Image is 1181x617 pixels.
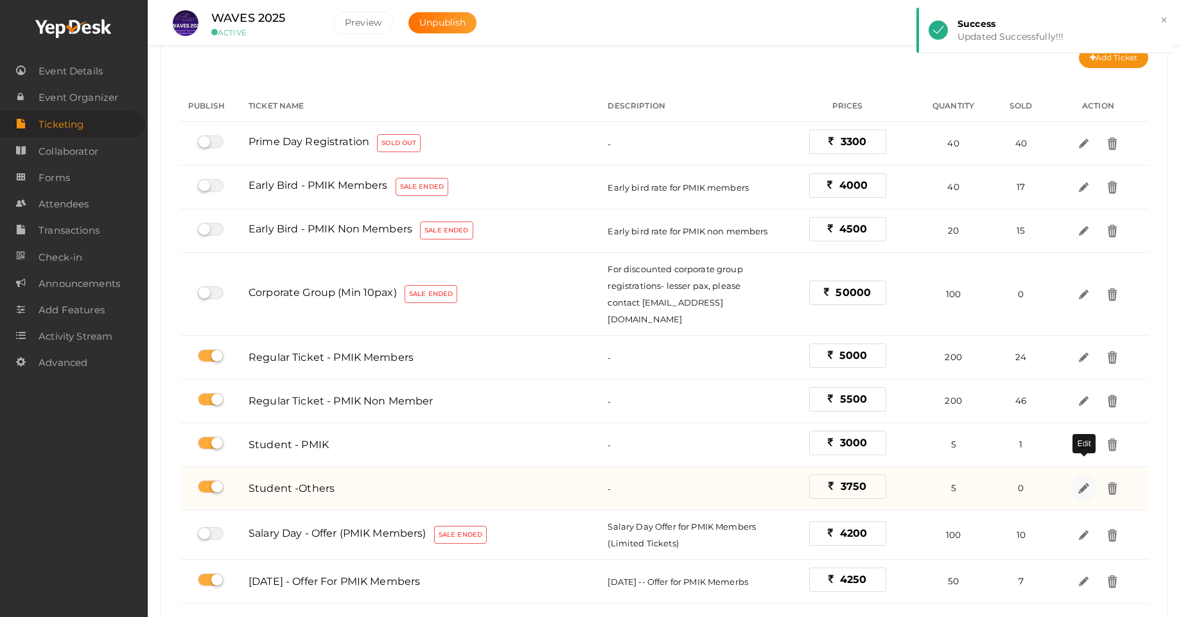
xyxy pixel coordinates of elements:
[408,12,477,33] button: Unpublish
[1077,137,1090,150] img: edit.svg
[1106,137,1119,150] img: delete.svg
[958,17,1164,30] div: Success
[39,112,83,137] span: Ticketing
[1019,439,1022,449] span: 1
[1079,48,1148,68] button: Add Ticket
[608,264,742,324] span: For discounted corporate group registrations- lesser pax, please contact [EMAIL_ADDRESS][DOMAIN_N...
[1106,438,1119,451] img: delete.svg
[600,91,782,122] th: Description
[1077,575,1090,588] img: edit.svg
[994,91,1048,122] th: Sold
[840,573,867,586] span: 4250
[958,30,1164,43] div: Updated Successfully!!!
[39,350,87,376] span: Advanced
[1106,394,1119,408] img: delete.svg
[419,17,466,28] span: Unpublish
[1106,224,1119,238] img: delete.svg
[608,440,611,450] span: -
[39,218,100,243] span: Transactions
[333,12,393,34] button: Preview
[1106,482,1119,495] img: delete.svg
[839,179,868,191] span: 4000
[39,191,89,217] span: Attendees
[1076,481,1091,496] img: edit.svg
[1048,91,1148,122] th: Action
[608,483,611,494] span: -
[1017,225,1025,236] span: 15
[180,91,241,122] th: Publish
[913,91,994,122] th: Quantity
[249,439,329,451] span: Student - PMIK
[249,482,335,494] span: Student -Others
[434,526,487,544] label: Sale Ended
[249,135,369,148] span: Prime Day Registration
[608,226,767,236] span: Early bird rate for PMIK non members
[1017,182,1025,192] span: 17
[241,91,600,122] th: Ticket Name
[249,575,420,587] span: [DATE] - Offer for PMIK Members
[1077,351,1090,364] img: edit.svg
[39,297,105,323] span: Add Features
[211,28,314,37] small: ACTIVE
[840,527,868,539] span: 4200
[173,10,198,36] img: S4WQAGVX_small.jpeg
[841,135,867,148] span: 3300
[841,480,867,492] span: 3750
[1019,576,1024,586] span: 7
[249,527,426,539] span: Salary Day - Offer (PMIK Members)
[1017,530,1026,540] span: 10
[396,178,448,196] label: Sale Ended
[249,179,388,191] span: Early Bird - PMIK Members
[39,324,112,349] span: Activity Stream
[608,139,611,149] span: -
[839,223,868,235] span: 4500
[840,437,868,449] span: 3000
[608,396,611,406] span: -
[1106,528,1119,542] img: delete.svg
[608,182,748,193] span: Early bird rate for PMIK members
[1106,351,1119,364] img: delete.svg
[948,225,959,236] span: 20
[249,286,397,299] span: Corporate Group (min 10pax)
[39,271,120,297] span: Announcements
[951,439,956,449] span: 5
[951,483,956,493] span: 5
[608,577,748,587] span: [DATE] -- Offer for PMIK Memerbs
[1077,224,1090,238] img: edit.svg
[1160,13,1168,28] button: ×
[39,58,103,84] span: Event Details
[945,352,961,362] span: 200
[249,351,414,363] span: Regular Ticket - PMIK Members
[211,9,285,28] label: WAVES 2025
[946,530,961,540] span: 100
[782,91,913,122] th: Prices
[249,223,412,235] span: Early Bird - PMIK Non Members
[608,352,611,363] span: -
[1072,434,1096,453] div: Edit
[1077,528,1090,542] img: edit.svg
[1015,352,1026,362] span: 24
[1018,289,1024,299] span: 0
[945,395,961,406] span: 200
[835,286,871,299] span: 50000
[840,393,868,405] span: 5500
[249,395,433,407] span: Regular Ticket - PMIK Non Member
[947,182,959,192] span: 40
[39,139,98,164] span: Collaborator
[1077,180,1090,194] img: edit.svg
[1015,395,1026,406] span: 46
[1077,288,1090,301] img: edit.svg
[1015,138,1027,148] span: 40
[39,245,82,270] span: Check-in
[1018,483,1024,493] span: 0
[608,521,756,548] span: Salary Day Offer for PMIK Members (Limited Tickets)
[839,349,868,361] span: 5000
[947,138,959,148] span: 40
[1106,575,1119,588] img: delete.svg
[1077,394,1090,408] img: edit.svg
[405,285,457,303] label: Sale Ended
[1106,180,1119,194] img: delete.svg
[946,289,961,299] span: 100
[39,85,118,110] span: Event Organizer
[420,222,473,239] label: Sale Ended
